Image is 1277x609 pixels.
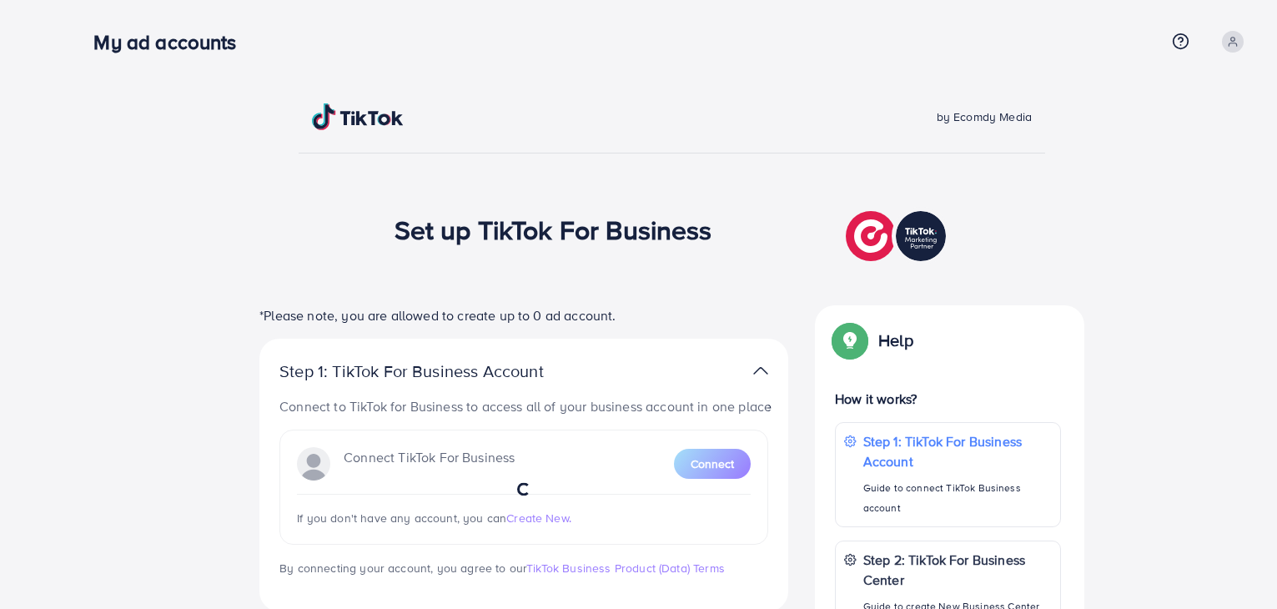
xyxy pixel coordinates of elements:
p: Step 1: TikTok For Business Account [863,431,1052,471]
img: TikTok partner [753,359,768,383]
p: *Please note, you are allowed to create up to 0 ad account. [259,305,788,325]
p: Guide to connect TikTok Business account [863,478,1052,518]
img: TikTok partner [846,207,950,265]
p: Step 2: TikTok For Business Center [863,550,1052,590]
img: TikTok [312,103,404,130]
h3: My ad accounts [93,30,249,54]
img: Popup guide [835,325,865,355]
p: Step 1: TikTok For Business Account [279,361,596,381]
span: by Ecomdy Media [937,108,1032,125]
h1: Set up TikTok For Business [395,214,712,245]
p: How it works? [835,389,1061,409]
p: Help [878,330,913,350]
